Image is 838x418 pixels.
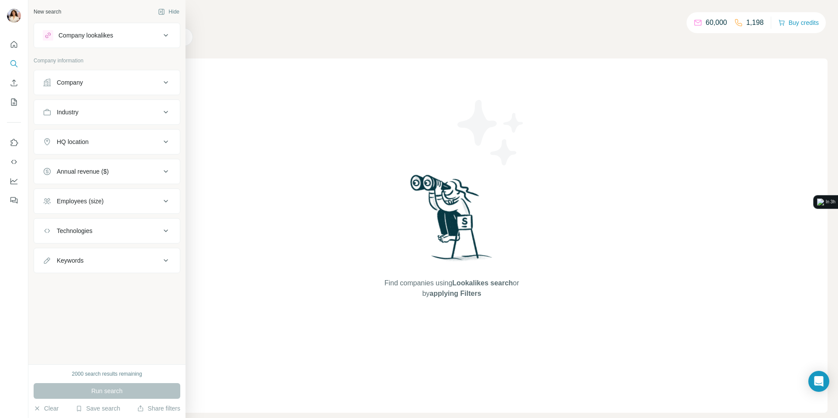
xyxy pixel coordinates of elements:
button: Annual revenue ($) [34,161,180,182]
p: 1,198 [746,17,764,28]
div: Company lookalikes [58,31,113,40]
div: In 3h [826,199,835,206]
img: Avatar [7,9,21,23]
button: Dashboard [7,173,21,189]
button: Buy credits [778,17,819,29]
button: Technologies [34,220,180,241]
span: Find companies using or by [382,278,522,299]
div: Company [57,78,83,87]
button: Use Surfe on LinkedIn [7,135,21,151]
p: Company information [34,57,180,65]
button: Keywords [34,250,180,271]
button: Company [34,72,180,93]
button: Clear [34,404,58,413]
div: Industry [57,108,79,116]
button: Enrich CSV [7,75,21,91]
button: HQ location [34,131,180,152]
button: My lists [7,94,21,110]
button: Employees (size) [34,191,180,212]
div: Annual revenue ($) [57,167,109,176]
button: Share filters [137,404,180,413]
button: Search [7,56,21,72]
button: Use Surfe API [7,154,21,170]
button: Feedback [7,192,21,208]
img: logo [817,199,824,206]
div: New search [34,8,61,16]
button: Industry [34,102,180,123]
button: Save search [76,404,120,413]
button: Company lookalikes [34,25,180,46]
img: Surfe Illustration - Woman searching with binoculars [406,172,497,270]
div: Employees (size) [57,197,103,206]
span: Lookalikes search [452,279,513,287]
h4: Search [76,10,828,23]
span: applying Filters [429,290,481,297]
div: Keywords [57,256,83,265]
div: Open Intercom Messenger [808,371,829,392]
img: Surfe Illustration - Stars [452,93,530,172]
p: 60,000 [706,17,727,28]
button: Quick start [7,37,21,52]
div: Technologies [57,226,93,235]
button: Hide [152,5,185,18]
div: HQ location [57,137,89,146]
div: 2000 search results remaining [72,370,142,378]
